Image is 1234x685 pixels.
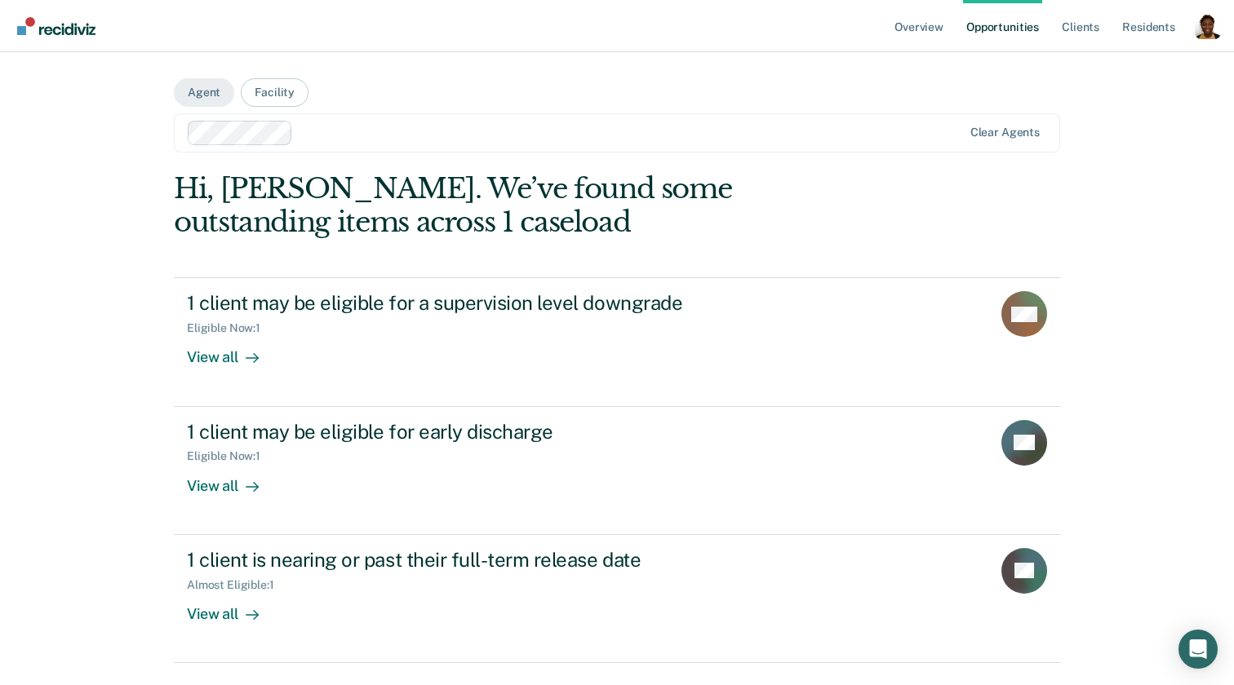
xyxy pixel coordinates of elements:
[241,78,308,107] button: Facility
[187,291,760,315] div: 1 client may be eligible for a supervision level downgrade
[1195,13,1221,39] button: Profile dropdown button
[1179,630,1218,669] div: Open Intercom Messenger
[187,548,760,572] div: 1 client is nearing or past their full-term release date
[17,17,95,35] img: Recidiviz
[187,449,273,463] div: Eligible Now : 1
[187,578,287,592] div: Almost Eligible : 1
[187,463,278,495] div: View all
[174,277,1060,406] a: 1 client may be eligible for a supervision level downgradeEligible Now:1View all
[187,420,760,444] div: 1 client may be eligible for early discharge
[187,321,273,335] div: Eligible Now : 1
[970,126,1040,139] div: Clear agents
[174,535,1060,663] a: 1 client is nearing or past their full-term release dateAlmost Eligible:1View all
[174,78,234,107] button: Agent
[187,591,278,623] div: View all
[174,172,883,239] div: Hi, [PERSON_NAME]. We’ve found some outstanding items across 1 caseload
[174,407,1060,535] a: 1 client may be eligible for early dischargeEligible Now:1View all
[187,335,278,367] div: View all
